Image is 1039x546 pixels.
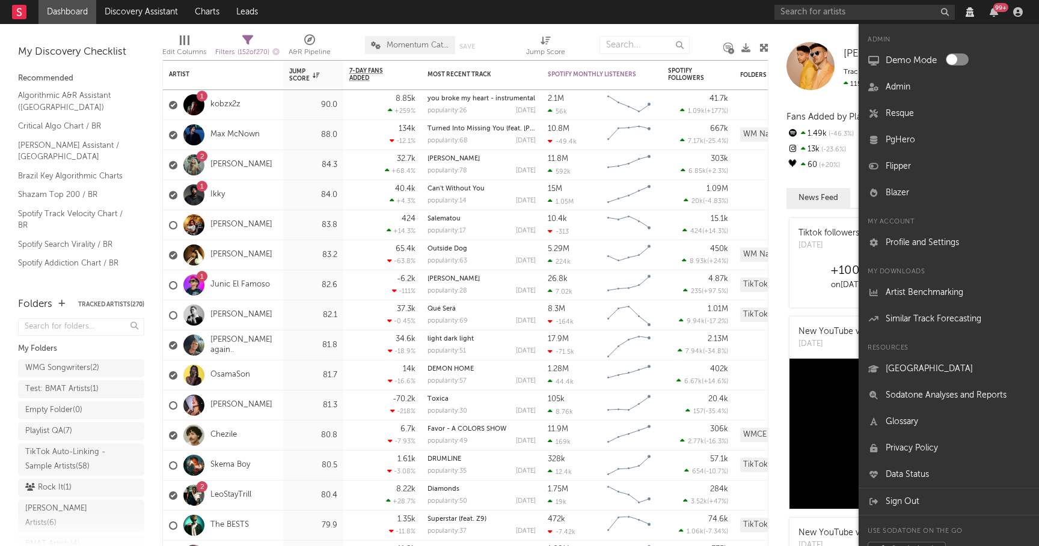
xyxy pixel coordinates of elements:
div: 14k [403,365,415,373]
button: 99+ [990,7,998,17]
div: 83.2 [289,248,337,262]
div: 450k [710,245,728,253]
div: Edit Columns [162,30,206,65]
div: 11.8M [548,155,568,163]
span: 120k fans last week [844,80,986,88]
a: Can't Without You [428,186,485,192]
div: 667k [710,125,728,133]
div: 134k [399,125,415,133]
div: popularity: 69 [428,318,468,324]
div: ( ) [676,377,728,385]
div: popularity: 57 [428,378,467,384]
a: Resque [859,100,1039,127]
a: Spotify Search Virality / BR [18,238,132,251]
div: New YouTube video [798,326,877,338]
a: Admin [859,74,1039,100]
div: 224k [548,258,571,265]
div: Folders [18,297,52,312]
svg: Chart title [602,150,656,180]
input: Search for artists [774,5,955,20]
div: -70.2k [393,395,415,403]
div: 40.4k [395,185,415,193]
div: DEMON HOME [428,366,536,372]
div: ( ) [684,197,728,205]
div: ( ) [680,137,728,145]
a: Test: BMAT Artists(1) [18,380,144,398]
div: TikTok Auto-Linking - Sample Artists ( 58 ) [25,445,110,474]
div: -111 % [392,287,415,295]
span: 235 [691,288,702,295]
a: Rock It(1) [18,479,144,497]
div: [DATE] [516,168,536,174]
div: 56k [548,108,567,115]
a: WMG Songwriters(2) [18,359,144,377]
a: Privacy Policy [859,435,1039,461]
a: Superstar (feat. Z9) [428,516,486,523]
div: 1.61k [397,455,415,463]
div: 83.8 [289,218,337,232]
a: [PERSON_NAME] [844,48,925,60]
div: 60 [786,157,866,173]
div: 82.1 [289,308,337,323]
svg: Chart title [602,390,656,420]
a: Artist Benchmarking [859,279,1039,306]
span: 654 [692,469,704,475]
span: 1.09k [688,108,705,115]
svg: Chart title [602,210,656,240]
div: 8.85k [396,95,415,103]
div: 15M [548,185,562,193]
div: 8.76k [548,408,573,416]
span: +14.6 % [703,378,726,385]
span: 2.77k [688,438,704,445]
div: [DATE] [516,408,536,414]
button: Save [459,43,475,50]
div: popularity: 30 [428,408,467,414]
div: 105k [548,395,565,403]
svg: Chart title [602,481,656,511]
div: 303k [711,155,728,163]
span: +177 % [706,108,726,115]
a: Sodatone Analyses and Reports [859,382,1039,408]
div: +68.4 % [385,167,415,175]
div: My Downloads [859,265,1039,279]
a: Turned Into Missing You (feat. [PERSON_NAME]) [428,126,578,132]
div: 1.28M [548,365,569,373]
span: -35.4 % [705,408,726,415]
div: +4.3 % [390,197,415,205]
a: Spotify Addiction Chart / BR [18,256,132,270]
div: [DATE] [798,338,877,350]
div: ( ) [682,257,728,265]
div: 2.1M [548,95,564,103]
div: WM Nashville A&R Pipeline (ingested) (1427) [740,247,845,262]
div: 80.8 [289,428,337,443]
div: Favor - A COLORS SHOW [428,426,536,432]
div: ( ) [678,347,728,355]
a: Max McNown [210,130,260,140]
svg: Chart title [602,270,656,300]
div: Admin [859,33,1039,47]
div: you broke my heart - instrumental [428,96,536,102]
a: TikTok Videos Assistant / [GEOGRAPHIC_DATA] [18,276,132,300]
div: Jump Score [526,30,565,65]
div: A&R Pipeline [289,30,331,65]
a: Empty Folder(0) [18,401,144,419]
div: -0.45 % [387,317,415,325]
a: light dark light [428,336,474,342]
svg: Chart title [602,420,656,450]
div: popularity: 35 [428,468,467,475]
div: Mi Colaton [428,276,536,282]
div: 99 + [993,3,1008,12]
a: DRUMLINE [428,456,461,463]
div: Folders [740,71,830,79]
div: ( ) [679,317,728,325]
div: WM Nashville A&R Pipeline (ingested) (1427) [740,127,845,142]
span: Tracking Since: [DATE] [844,68,916,76]
a: Critical Algo Chart / BR [18,120,132,133]
div: Salematou [428,216,536,222]
div: 65.4k [396,245,415,253]
div: +259 % [388,107,415,115]
div: My Account [859,215,1039,229]
a: Chezile [210,430,237,440]
span: 20k [691,198,703,205]
a: Salematou [428,216,461,222]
